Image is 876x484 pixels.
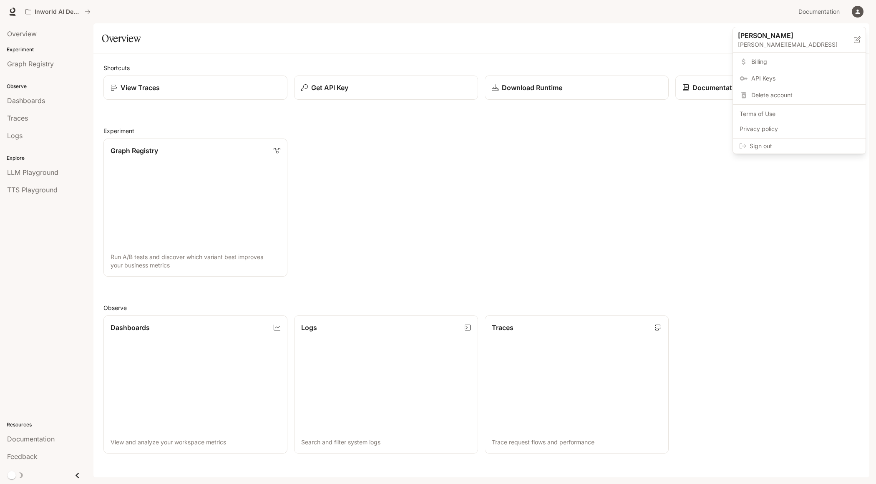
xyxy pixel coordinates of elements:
[735,54,864,69] a: Billing
[750,142,859,150] span: Sign out
[735,106,864,121] a: Terms of Use
[740,125,859,133] span: Privacy policy
[738,40,854,49] p: [PERSON_NAME][EMAIL_ADDRESS]
[751,74,859,83] span: API Keys
[751,58,859,66] span: Billing
[738,30,841,40] p: [PERSON_NAME]
[735,71,864,86] a: API Keys
[735,121,864,136] a: Privacy policy
[733,27,866,53] div: [PERSON_NAME][PERSON_NAME][EMAIL_ADDRESS]
[733,139,866,154] div: Sign out
[735,88,864,103] div: Delete account
[751,91,859,99] span: Delete account
[740,110,859,118] span: Terms of Use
